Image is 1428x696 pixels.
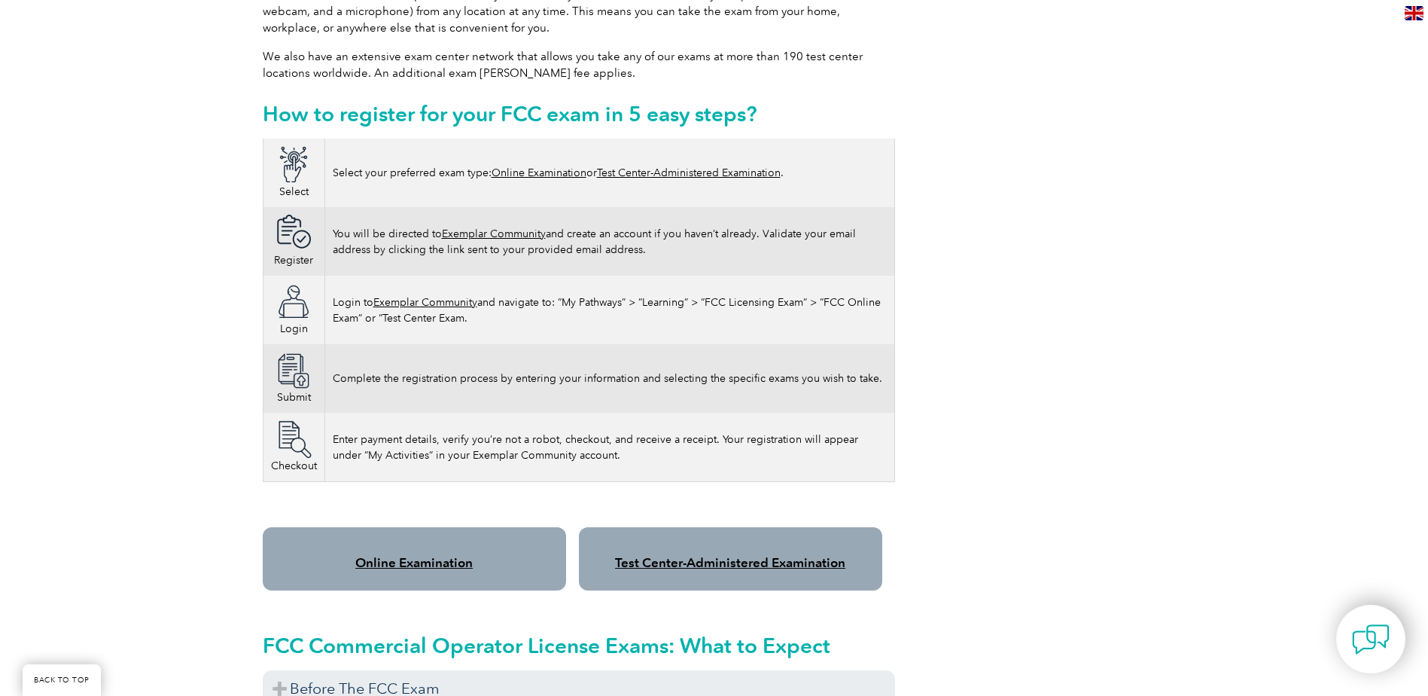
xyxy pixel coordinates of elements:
[355,555,473,570] a: Online Examination
[23,664,101,696] a: BACK TO TOP
[324,344,894,413] td: Complete the registration process by entering your information and selecting the specific exams y...
[373,296,477,309] a: Exemplar Community
[324,139,894,207] td: Select your preferred exam type: or .
[615,555,845,570] a: Test Center-Administered Examination
[263,413,324,482] td: Checkout
[263,633,895,658] h2: FCC Commercial Operator License Exams: What to Expect
[442,227,546,240] a: Exemplar Community
[263,102,895,126] h2: How to register for your FCC exam in 5 easy steps?
[263,344,324,413] td: Submit
[1352,621,1390,658] img: contact-chat.png
[597,166,781,179] a: Test Center-Administered Examination
[324,413,894,482] td: Enter payment details, verify you’re not a robot, checkout, and receive a receipt. Your registrat...
[263,207,324,276] td: Register
[263,139,324,207] td: Select
[492,166,586,179] a: Online Examination
[324,207,894,276] td: You will be directed to and create an account if you haven’t already. Validate your email address...
[324,276,894,344] td: Login to and navigate to: “My Pathways” > “Learning” > “FCC Licensing Exam” > “FCC Online Exam” o...
[263,276,324,344] td: Login
[263,48,895,81] p: We also have an extensive exam center network that allows you take any of our exams at more than ...
[1405,6,1423,20] img: en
